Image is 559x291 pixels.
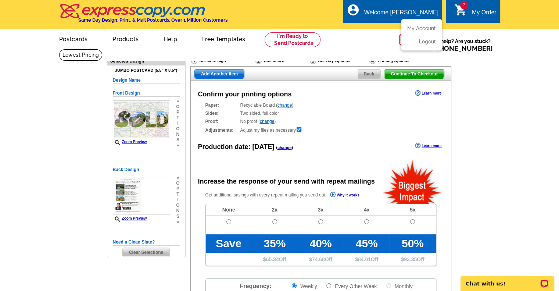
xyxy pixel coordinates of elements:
td: 4x [344,204,390,216]
td: $ Off [344,253,390,266]
span: » [176,143,179,148]
h5: Design Name [113,77,180,84]
label: Monthly [386,283,413,290]
span: i [176,121,179,126]
span: i [176,197,179,203]
div: Selected Design [107,57,185,64]
div: Printing Options [369,57,433,66]
img: biggestImpact.png [382,159,443,204]
strong: Sides: [205,110,238,117]
a: change [277,145,292,150]
span: p [176,110,179,115]
div: Confirm your printing options [198,89,292,99]
h4: Same Day Design, Print, & Mail Postcards. Over 1 Million Customers. [78,17,229,23]
h5: Back Design [113,166,180,173]
a: [PHONE_NUMBER] [433,45,493,52]
iframe: LiveChat chat widget [456,268,559,291]
span: Add Another Item [195,70,244,78]
td: 5x [390,204,436,216]
strong: Proof: [205,118,238,125]
td: $ Off [298,253,344,266]
span: o [176,126,179,132]
span: p [176,186,179,192]
div: Two sided, full color [205,110,436,117]
span: Back [357,70,380,78]
label: Weekly [291,283,317,290]
input: Every Other Week [326,283,331,288]
strong: Adjustments: [205,127,238,134]
a: Why it works [330,192,359,199]
div: My Order [472,9,497,19]
h5: Need a Clean Slate? [113,239,180,246]
span: o [176,104,179,110]
p: Get additional savings with every repeat mailing you send out. [205,191,375,199]
td: 35% [252,234,298,253]
div: Select Design [190,57,255,66]
td: 40% [298,234,344,253]
a: change [260,119,274,124]
span: » [176,99,179,104]
img: Printing Options & Summary [369,57,376,64]
input: Weekly [292,283,297,288]
td: None [206,204,252,216]
a: Learn more [415,143,441,149]
div: Customize [255,57,309,64]
img: Customize [255,57,262,64]
strong: Paper: [205,102,238,109]
div: Recyclable Board ( ) [205,102,436,109]
span: Call [420,45,493,52]
img: Select Design [191,57,197,64]
div: Production date: [198,142,293,152]
span: » [176,219,179,225]
div: Adjust my files as necessary [205,126,436,134]
span: n [176,132,179,137]
td: 50% [390,234,436,253]
span: t [176,192,179,197]
a: Help [152,30,189,47]
span: 93.35 [404,256,417,262]
span: Continue To Checkout [384,70,444,78]
div: Delivery Options [309,57,369,66]
img: small-thumb.jpg [113,177,170,215]
span: 84.01 [358,256,371,262]
td: 3x [298,204,344,216]
span: ( ) [276,145,293,150]
a: Learn more [415,90,441,96]
span: [DATE] [252,143,275,150]
img: help [399,29,420,50]
a: 2 shopping_cart My Order [454,8,497,17]
td: Save [206,234,252,253]
span: s [176,214,179,219]
span: t [176,115,179,121]
a: Postcards [47,30,100,47]
input: Monthly [386,283,391,288]
a: Same Day Design, Print, & Mail Postcards. Over 1 Million Customers. [59,9,229,23]
div: Welcome [PERSON_NAME] [364,9,438,19]
i: shopping_cart [454,3,467,17]
a: Zoom Preview [113,140,147,144]
a: Free Templates [190,30,257,47]
span: 2 [460,1,468,10]
span: n [176,208,179,214]
span: Need help? Are you stuck? [420,38,497,52]
a: Back [357,69,381,79]
span: o [176,181,179,186]
span: s [176,137,179,143]
span: 74.68 [312,256,325,262]
span: Frequency: [240,283,271,289]
h4: Jumbo Postcard (5.5" x 8.5") [113,68,180,73]
img: small-thumb.jpg [113,100,170,138]
a: Logout [419,39,436,45]
a: change [277,103,292,108]
td: $ Off [390,253,436,266]
img: Delivery Options [310,57,316,64]
h5: Front Design [113,90,180,97]
div: No proof ( ) [205,118,436,125]
a: Products [101,30,150,47]
span: o [176,203,179,208]
a: Zoom Preview [113,216,147,220]
td: $ Off [252,253,298,266]
span: 65.34 [266,256,279,262]
td: 2x [252,204,298,216]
